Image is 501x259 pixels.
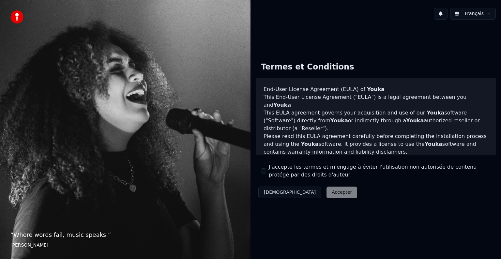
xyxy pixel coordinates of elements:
[256,57,359,78] div: Termes et Conditions
[330,117,348,124] span: Youka
[406,117,424,124] span: Youka
[264,85,488,93] h3: End-User License Agreement (EULA) of
[367,86,385,92] span: Youka
[269,163,491,179] label: J'accepte les termes et m'engage à éviter l'utilisation non autorisée de contenu protégé par des ...
[427,110,444,116] span: Youka
[273,102,291,108] span: Youka
[10,10,23,23] img: youka
[264,132,488,156] p: Please read this EULA agreement carefully before completing the installation process and using th...
[301,141,319,147] span: Youka
[264,109,488,132] p: This EULA agreement governs your acquisition and use of our software ("Software") directly from o...
[425,141,442,147] span: Youka
[264,93,488,109] p: This End-User License Agreement ("EULA") is a legal agreement between you and
[10,242,240,249] footer: [PERSON_NAME]
[258,187,321,198] button: [DEMOGRAPHIC_DATA]
[10,230,240,239] p: “ Where words fail, music speaks. ”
